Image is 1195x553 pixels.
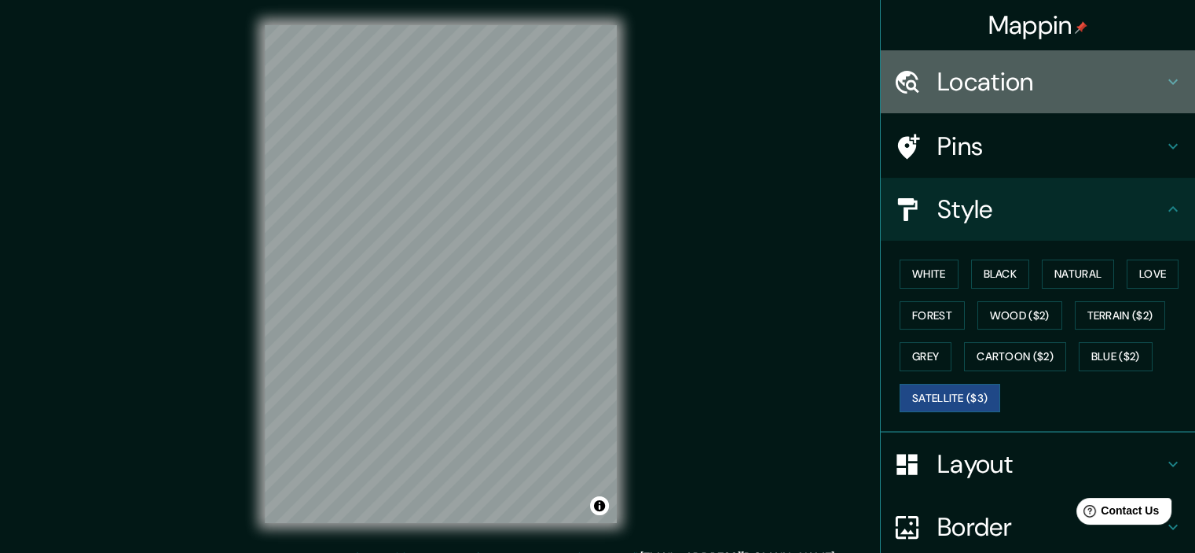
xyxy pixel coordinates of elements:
[937,131,1164,162] h4: Pins
[900,342,951,371] button: Grey
[900,260,959,289] button: White
[937,66,1164,98] h4: Location
[937,511,1164,543] h4: Border
[1079,342,1153,371] button: Blue ($2)
[881,433,1195,496] div: Layout
[937,448,1164,480] h4: Layout
[881,178,1195,241] div: Style
[1075,301,1166,330] button: Terrain ($2)
[1075,21,1087,34] img: pin-icon.png
[937,194,1164,225] h4: Style
[988,9,1088,41] h4: Mappin
[1127,260,1179,289] button: Love
[900,301,965,330] button: Forest
[881,50,1195,113] div: Location
[265,25,617,523] canvas: Map
[971,260,1030,289] button: Black
[590,496,609,515] button: Toggle attribution
[977,301,1062,330] button: Wood ($2)
[881,115,1195,178] div: Pins
[900,384,1000,413] button: Satellite ($3)
[1042,260,1114,289] button: Natural
[1055,492,1178,536] iframe: Help widget launcher
[964,342,1066,371] button: Cartoon ($2)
